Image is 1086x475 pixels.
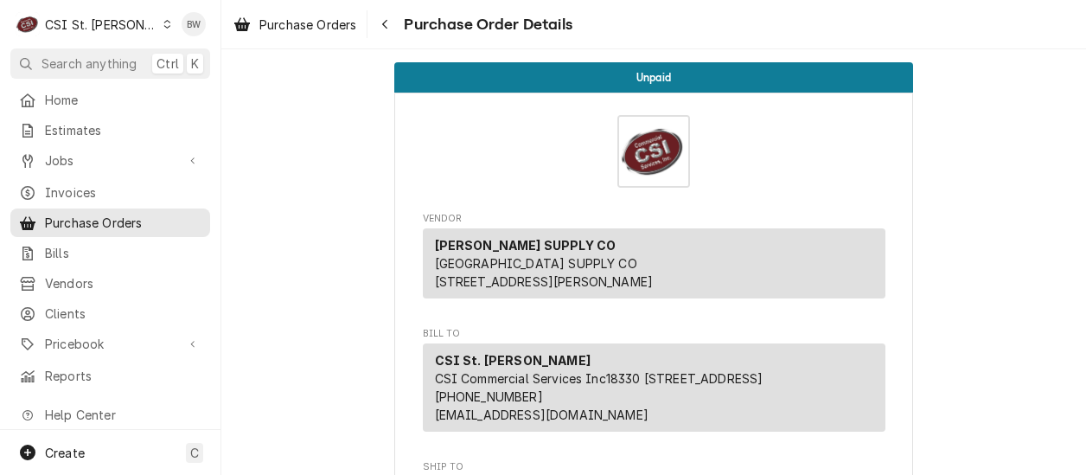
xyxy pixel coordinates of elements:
[371,10,399,38] button: Navigate back
[45,335,176,353] span: Pricebook
[423,228,885,298] div: Vendor
[423,212,885,306] div: Purchase Order Vendor
[182,12,206,36] div: Brad Wicks's Avatar
[423,343,885,439] div: Bill To
[45,16,157,34] div: CSI St. [PERSON_NAME]
[423,228,885,305] div: Vendor
[423,343,885,432] div: Bill To
[435,238,616,253] strong: [PERSON_NAME] SUPPLY CO
[16,12,40,36] div: CSI St. Louis's Avatar
[435,389,543,404] a: [PHONE_NUMBER]
[399,13,572,36] span: Purchase Order Details
[10,209,210,237] a: Purchase Orders
[423,327,885,440] div: Purchase Order Bill To
[45,214,201,232] span: Purchase Orders
[45,244,201,262] span: Bills
[10,86,210,114] a: Home
[42,55,137,73] span: Search anything
[182,12,206,36] div: BW
[423,212,885,226] span: Vendor
[45,183,201,202] span: Invoices
[45,91,201,109] span: Home
[45,367,201,385] span: Reports
[45,305,201,323] span: Clients
[10,330,210,358] a: Go to Pricebook
[10,269,210,298] a: Vendors
[423,327,885,341] span: Bill To
[10,116,210,144] a: Estimates
[10,401,210,429] a: Go to Help Center
[617,115,690,188] img: Logo
[45,274,201,292] span: Vendors
[190,444,199,462] span: C
[10,362,210,390] a: Reports
[10,48,210,79] button: Search anythingCtrlK
[10,239,210,267] a: Bills
[227,10,363,39] a: Purchase Orders
[435,408,648,422] a: [EMAIL_ADDRESS][DOMAIN_NAME]
[45,151,176,170] span: Jobs
[45,406,200,424] span: Help Center
[435,371,763,386] span: CSI Commercial Services Inc18330 [STREET_ADDRESS]
[157,55,179,73] span: Ctrl
[10,299,210,328] a: Clients
[636,72,671,83] span: Unpaid
[16,12,40,36] div: C
[423,460,885,474] span: Ship To
[435,256,654,289] span: [GEOGRAPHIC_DATA] SUPPLY CO [STREET_ADDRESS][PERSON_NAME]
[45,121,201,139] span: Estimates
[191,55,199,73] span: K
[10,178,210,207] a: Invoices
[45,446,85,460] span: Create
[10,146,210,175] a: Go to Jobs
[394,62,913,93] div: Status
[435,353,591,368] strong: CSI St. [PERSON_NAME]
[259,16,356,34] span: Purchase Orders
